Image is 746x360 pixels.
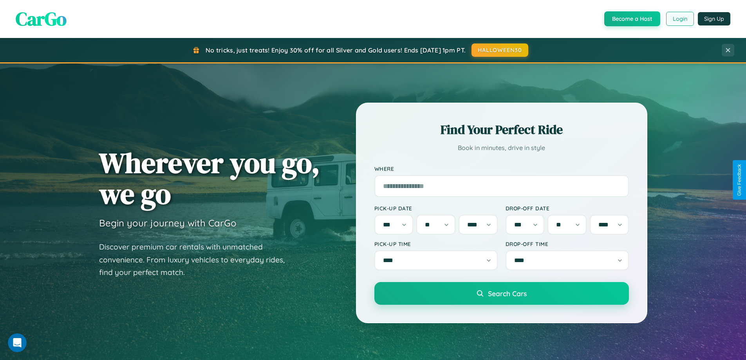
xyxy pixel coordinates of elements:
[99,217,237,229] h3: Begin your journey with CarGo
[506,241,629,247] label: Drop-off Time
[374,142,629,154] p: Book in minutes, drive in style
[374,282,629,305] button: Search Cars
[374,165,629,172] label: Where
[16,6,67,32] span: CarGo
[604,11,660,26] button: Become a Host
[666,12,694,26] button: Login
[99,241,295,279] p: Discover premium car rentals with unmatched convenience. From luxury vehicles to everyday rides, ...
[374,241,498,247] label: Pick-up Time
[99,147,320,209] h1: Wherever you go, we go
[206,46,466,54] span: No tricks, just treats! Enjoy 30% off for all Silver and Gold users! Ends [DATE] 1pm PT.
[471,43,528,57] button: HALLOWEEN30
[374,205,498,212] label: Pick-up Date
[374,121,629,138] h2: Find Your Perfect Ride
[506,205,629,212] label: Drop-off Date
[8,333,27,352] iframe: Intercom live chat
[698,12,730,25] button: Sign Up
[737,164,742,196] div: Give Feedback
[488,289,527,298] span: Search Cars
